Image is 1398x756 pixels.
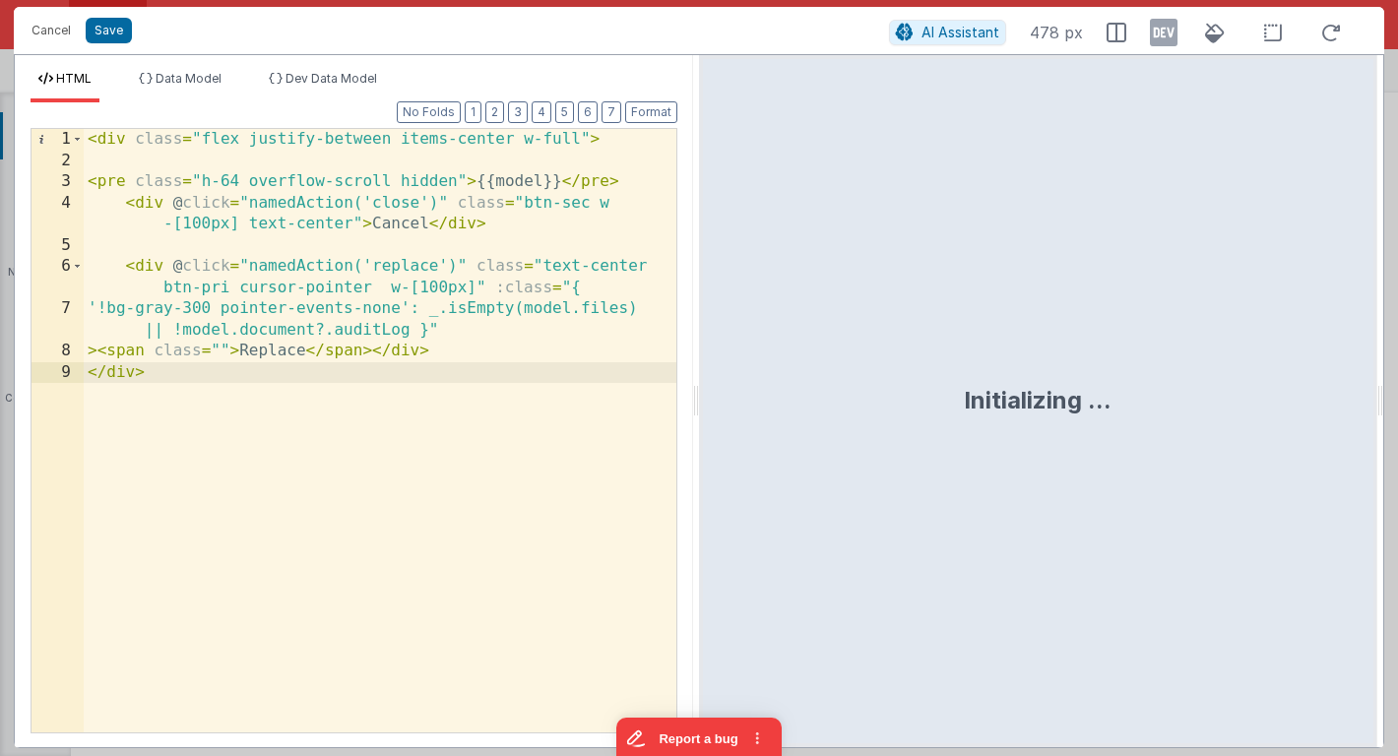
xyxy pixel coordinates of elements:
div: 7 [32,298,84,341]
div: 8 [32,341,84,362]
div: 4 [32,193,84,235]
button: Format [625,101,677,123]
span: Data Model [156,71,222,86]
span: AI Assistant [921,24,999,40]
div: 1 [32,129,84,151]
button: 4 [532,101,551,123]
button: No Folds [397,101,461,123]
div: 3 [32,171,84,193]
button: 2 [485,101,504,123]
span: Dev Data Model [286,71,377,86]
button: 1 [465,101,481,123]
button: AI Assistant [889,20,1006,45]
button: 7 [602,101,621,123]
div: Initializing ... [964,385,1112,416]
div: 2 [32,151,84,172]
button: 5 [555,101,574,123]
span: 478 px [1030,21,1083,44]
div: 5 [32,235,84,257]
button: 3 [508,101,528,123]
button: Save [86,18,132,43]
div: 6 [32,256,84,298]
button: 6 [578,101,598,123]
div: 9 [32,362,84,384]
button: Cancel [22,17,81,44]
span: HTML [56,71,92,86]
